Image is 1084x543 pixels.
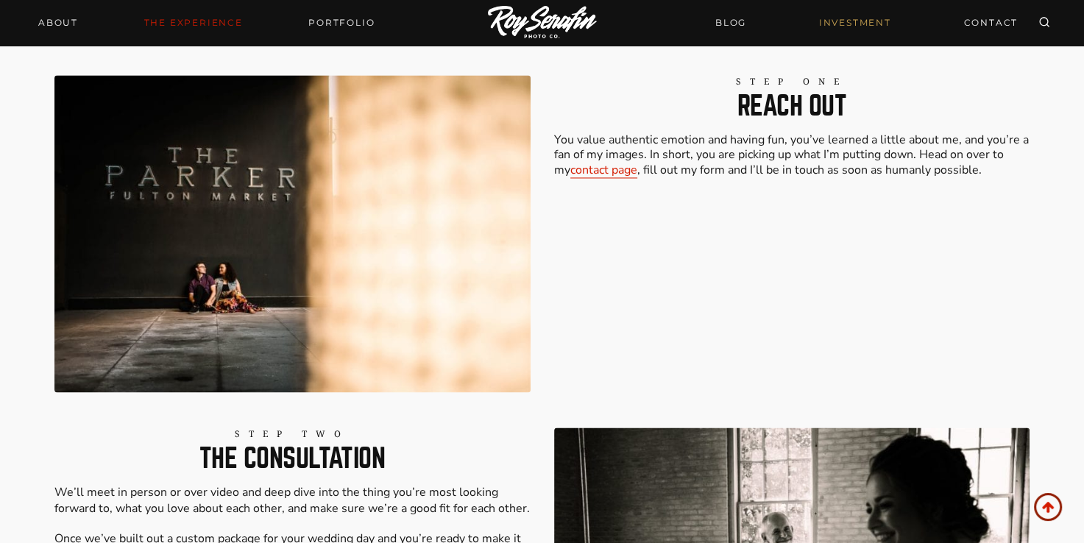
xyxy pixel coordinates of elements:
[1034,493,1062,521] a: Scroll to top
[810,10,900,35] a: INVESTMENT
[488,6,597,40] img: Logo of Roy Serafin Photo Co., featuring stylized text in white on a light background, representi...
[54,75,531,392] img: Wedding Experience 3
[706,10,755,35] a: BLOG
[1034,13,1055,33] button: View Search Form
[29,13,87,33] a: About
[135,13,252,33] a: THE EXPERIENCE
[570,162,637,178] a: contact page
[706,10,1027,35] nav: Secondary Navigation
[554,132,1030,178] p: You value authentic emotion and having fun, you’ve learned a little about me, and you’re a fan of...
[954,10,1027,35] a: CONTACT
[554,93,1030,119] h2: Reach Out
[300,13,383,33] a: Portfolio
[554,75,1030,88] h6: step one
[29,13,383,33] nav: Primary Navigation
[54,445,531,472] h2: The Consultation
[54,427,531,441] h6: step two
